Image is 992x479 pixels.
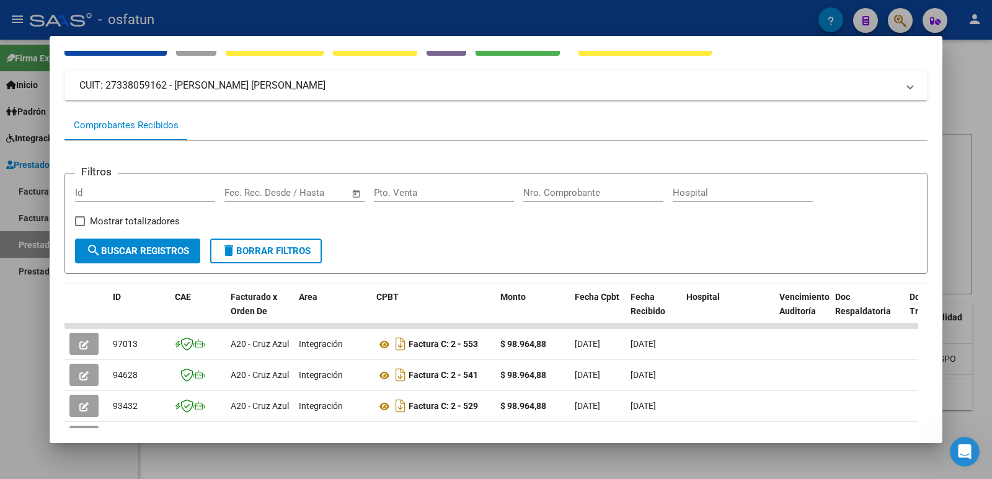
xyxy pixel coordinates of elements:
[631,292,665,316] span: Fecha Recibido
[570,284,626,338] datatable-header-cell: Fecha Cpbt
[299,292,317,302] span: Area
[299,370,343,380] span: Integración
[631,370,656,380] span: [DATE]
[299,401,343,411] span: Integración
[299,339,343,349] span: Integración
[231,339,289,349] span: A20 - Cruz Azul
[210,239,322,263] button: Borrar Filtros
[350,187,364,201] button: Open calendar
[113,401,138,411] span: 93432
[113,292,121,302] span: ID
[86,245,189,257] span: Buscar Registros
[950,437,980,467] iframe: Intercom live chat
[392,427,409,447] i: Descargar documento
[681,284,774,338] datatable-header-cell: Hospital
[575,339,600,349] span: [DATE]
[774,284,830,338] datatable-header-cell: Vencimiento Auditoría
[500,401,546,411] strong: $ 98.964,88
[686,292,720,302] span: Hospital
[170,284,226,338] datatable-header-cell: CAE
[221,245,311,257] span: Borrar Filtros
[175,292,191,302] span: CAE
[108,284,170,338] datatable-header-cell: ID
[575,370,600,380] span: [DATE]
[626,284,681,338] datatable-header-cell: Fecha Recibido
[376,292,399,302] span: CPBT
[74,118,179,133] div: Comprobantes Recibidos
[910,292,960,316] span: Doc Trazabilidad
[392,396,409,416] i: Descargar documento
[495,284,570,338] datatable-header-cell: Monto
[79,78,898,93] mat-panel-title: CUIT: 27338059162 - [PERSON_NAME] [PERSON_NAME]
[830,284,905,338] datatable-header-cell: Doc Respaldatoria
[226,284,294,338] datatable-header-cell: Facturado x Orden De
[779,292,830,316] span: Vencimiento Auditoría
[231,401,289,411] span: A20 - Cruz Azul
[294,284,371,338] datatable-header-cell: Area
[113,370,138,380] span: 94628
[75,164,118,180] h3: Filtros
[500,370,546,380] strong: $ 98.964,88
[575,292,619,302] span: Fecha Cpbt
[64,71,928,100] mat-expansion-panel-header: CUIT: 27338059162 - [PERSON_NAME] [PERSON_NAME]
[90,214,180,229] span: Mostrar totalizadores
[631,339,656,349] span: [DATE]
[231,370,289,380] span: A20 - Cruz Azul
[409,340,478,349] strong: Factura C: 2 - 553
[371,284,495,338] datatable-header-cell: CPBT
[575,401,600,411] span: [DATE]
[392,334,409,354] i: Descargar documento
[286,187,346,198] input: Fecha fin
[835,292,891,316] span: Doc Respaldatoria
[409,371,478,380] strong: Factura C: 2 - 541
[409,402,478,411] strong: Factura C: 2 - 529
[631,401,656,411] span: [DATE]
[75,239,200,263] button: Buscar Registros
[231,292,277,316] span: Facturado x Orden De
[905,284,979,338] datatable-header-cell: Doc Trazabilidad
[392,365,409,385] i: Descargar documento
[113,339,138,349] span: 97013
[500,292,526,302] span: Monto
[221,243,236,258] mat-icon: delete
[224,187,275,198] input: Fecha inicio
[86,243,101,258] mat-icon: search
[500,339,546,349] strong: $ 98.964,88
